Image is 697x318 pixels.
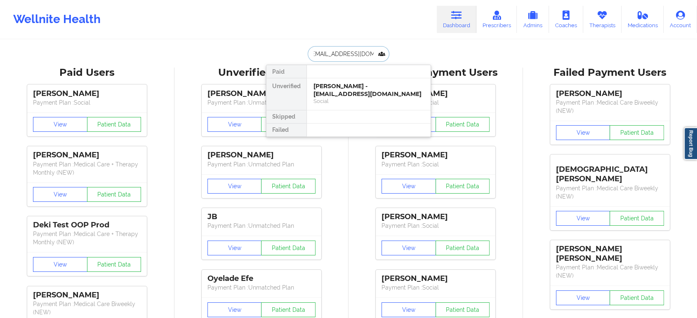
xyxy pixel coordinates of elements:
button: View [556,290,610,305]
div: [PERSON_NAME] [381,274,490,283]
button: Patient Data [436,179,490,194]
p: Payment Plan : Social [381,160,490,168]
div: [DEMOGRAPHIC_DATA][PERSON_NAME] [556,159,664,184]
div: Oyelade Efe [207,274,316,283]
a: Therapists [583,6,622,33]
button: Patient Data [87,257,141,272]
button: View [556,211,610,226]
div: [PERSON_NAME] [33,150,141,160]
button: Patient Data [436,302,490,317]
p: Payment Plan : Social [381,222,490,230]
div: Deki Test OOP Prod [33,220,141,230]
div: [PERSON_NAME] [PERSON_NAME] [556,244,664,263]
button: Patient Data [87,187,141,202]
p: Payment Plan : Social [381,98,490,107]
button: Patient Data [436,241,490,255]
div: JB [207,212,316,222]
div: [PERSON_NAME] [33,290,141,300]
a: Prescribers [476,6,517,33]
div: Unverified [266,78,306,110]
button: View [33,257,87,272]
div: Failed Payment Users [529,66,692,79]
button: View [381,241,436,255]
button: View [381,302,436,317]
button: Patient Data [261,302,316,317]
button: View [207,179,262,194]
p: Payment Plan : Unmatched Plan [207,222,316,230]
div: Paid Users [6,66,169,79]
button: View [33,187,87,202]
button: View [207,117,262,132]
a: Report Bug [684,127,697,160]
p: Payment Plan : Unmatched Plan [207,160,316,168]
button: View [556,125,610,140]
button: Patient Data [87,117,141,132]
div: Paid [266,65,306,78]
button: View [207,241,262,255]
div: [PERSON_NAME] [207,89,316,98]
div: [PERSON_NAME] [381,89,490,98]
div: Unverified Users [180,66,343,79]
button: View [207,302,262,317]
div: [PERSON_NAME] - [EMAIL_ADDRESS][DOMAIN_NAME] [313,82,424,98]
button: Patient Data [610,290,664,305]
div: [PERSON_NAME] [381,212,490,222]
button: Patient Data [261,179,316,194]
div: Failed [266,124,306,137]
button: Patient Data [261,241,316,255]
p: Payment Plan : Medical Care Biweekly (NEW) [33,300,141,316]
button: Patient Data [261,117,316,132]
div: Social [313,98,424,105]
p: Payment Plan : Social [33,98,141,107]
p: Payment Plan : Medical Care Biweekly (NEW) [556,263,664,280]
div: [PERSON_NAME] [381,150,490,160]
div: [PERSON_NAME] [207,150,316,160]
button: View [33,117,87,132]
a: Admins [517,6,549,33]
p: Payment Plan : Social [381,283,490,292]
button: Patient Data [610,211,664,226]
a: Coaches [549,6,583,33]
a: Account [664,6,697,33]
div: [PERSON_NAME] [33,89,141,98]
p: Payment Plan : Medical Care + Therapy Monthly (NEW) [33,230,141,246]
p: Payment Plan : Medical Care Biweekly (NEW) [556,184,664,201]
p: Payment Plan : Unmatched Plan [207,98,316,107]
button: View [381,179,436,194]
button: Patient Data [610,125,664,140]
p: Payment Plan : Unmatched Plan [207,283,316,292]
button: Patient Data [436,117,490,132]
div: [PERSON_NAME] [556,89,664,98]
p: Payment Plan : Medical Care Biweekly (NEW) [556,98,664,115]
p: Payment Plan : Medical Care + Therapy Monthly (NEW) [33,160,141,177]
a: Dashboard [437,6,476,33]
div: Skipped Payment Users [354,66,517,79]
a: Medications [622,6,664,33]
div: Skipped [266,110,306,124]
